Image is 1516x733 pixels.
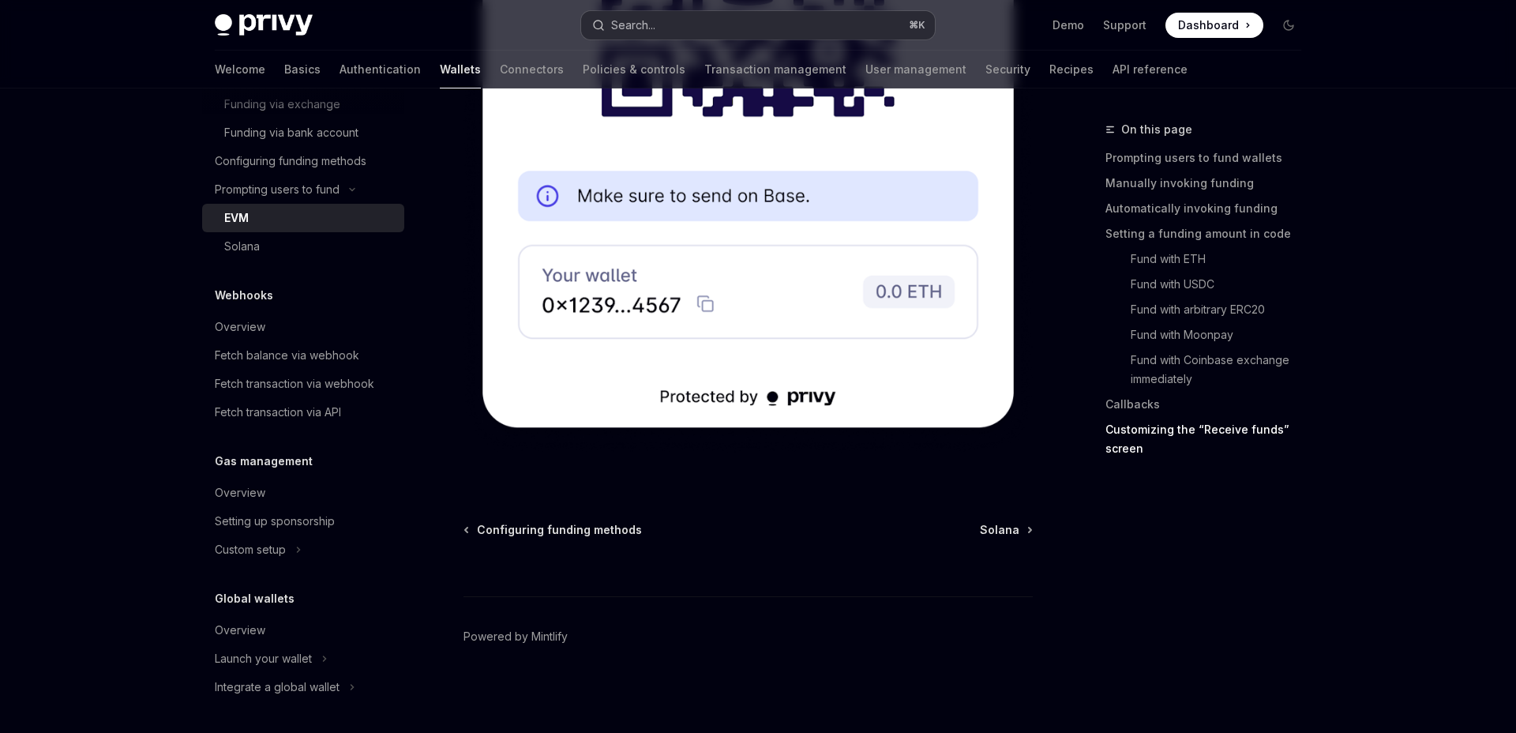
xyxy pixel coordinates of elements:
img: dark logo [215,14,313,36]
a: Demo [1053,17,1084,33]
a: Wallets [440,51,481,88]
a: Overview [202,313,404,341]
a: Manually invoking funding [1105,171,1314,196]
a: Callbacks [1105,392,1314,417]
div: Solana [224,237,260,256]
div: Overview [215,621,265,640]
a: Funding via bank account [202,118,404,147]
span: On this page [1121,120,1192,139]
a: Fund with arbitrary ERC20 [1131,297,1314,322]
a: Fund with ETH [1131,246,1314,272]
a: Fund with Coinbase exchange immediately [1131,348,1314,392]
a: Security [985,51,1030,88]
a: Fund with Moonpay [1131,322,1314,348]
a: Overview [202,616,404,645]
span: Solana [980,522,1019,538]
a: User management [865,51,966,88]
div: Funding via bank account [224,123,358,142]
a: Prompting users to fund wallets [1105,145,1314,171]
button: Toggle dark mode [1276,13,1301,38]
button: Search...⌘K [581,11,935,39]
div: Launch your wallet [215,649,312,668]
a: Setting up sponsorship [202,507,404,536]
a: Overview [202,479,404,507]
div: Search... [611,16,655,35]
a: Customizing the “Receive funds” screen [1105,417,1314,461]
h5: Webhooks [215,286,273,305]
a: Powered by Mintlify [463,629,568,645]
span: ⌘ K [909,19,925,32]
div: Configuring funding methods [215,152,366,171]
a: Fetch balance via webhook [202,341,404,370]
div: Custom setup [215,540,286,559]
div: EVM [224,209,249,227]
h5: Gas management [215,452,313,471]
a: Welcome [215,51,265,88]
a: Support [1103,17,1146,33]
div: Overview [215,318,265,336]
a: EVM [202,204,404,232]
span: Dashboard [1178,17,1239,33]
a: Setting a funding amount in code [1105,221,1314,246]
a: Dashboard [1165,13,1263,38]
a: Policies & controls [583,51,685,88]
a: Basics [284,51,321,88]
a: Fetch transaction via webhook [202,370,404,398]
a: Authentication [340,51,421,88]
a: Configuring funding methods [202,147,404,175]
span: Configuring funding methods [477,522,642,538]
div: Integrate a global wallet [215,678,340,697]
a: Recipes [1049,51,1094,88]
a: Automatically invoking funding [1105,196,1314,221]
div: Overview [215,483,265,502]
a: Connectors [500,51,564,88]
a: Configuring funding methods [465,522,642,538]
a: Transaction management [704,51,846,88]
div: Setting up sponsorship [215,512,335,531]
a: Fund with USDC [1131,272,1314,297]
h5: Global wallets [215,589,295,608]
div: Fetch transaction via webhook [215,374,374,393]
a: Solana [202,232,404,261]
div: Fetch transaction via API [215,403,341,422]
a: Fetch transaction via API [202,398,404,427]
div: Fetch balance via webhook [215,346,359,365]
a: Solana [980,522,1031,538]
a: API reference [1113,51,1188,88]
div: Prompting users to fund [215,180,340,199]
